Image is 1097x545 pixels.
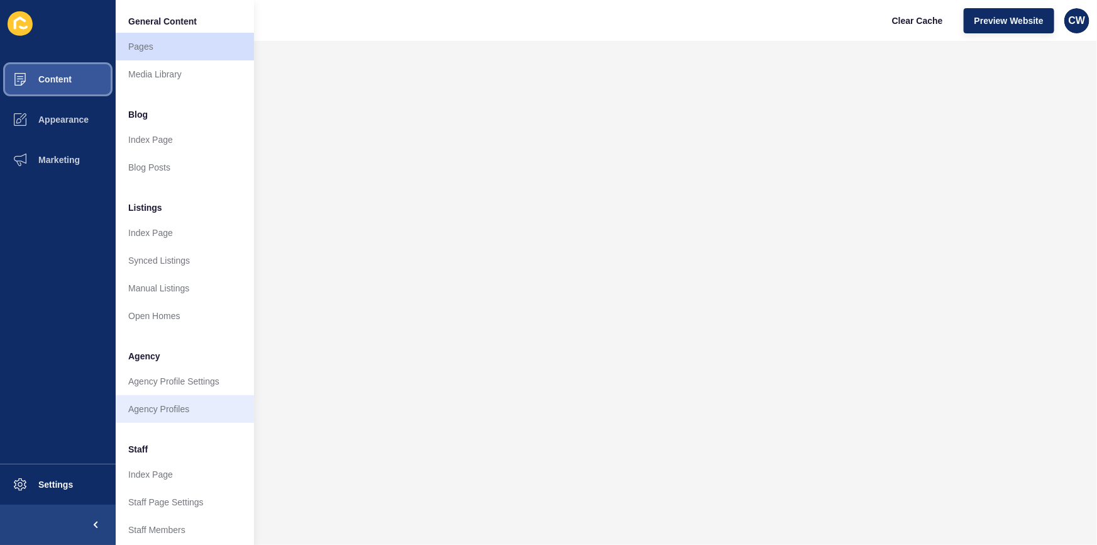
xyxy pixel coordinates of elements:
[128,108,148,121] span: Blog
[116,274,254,302] a: Manual Listings
[116,516,254,544] a: Staff Members
[116,395,254,423] a: Agency Profiles
[128,15,197,28] span: General Content
[128,350,160,362] span: Agency
[116,461,254,488] a: Index Page
[892,14,943,27] span: Clear Cache
[116,219,254,247] a: Index Page
[116,247,254,274] a: Synced Listings
[116,60,254,88] a: Media Library
[128,443,148,456] span: Staff
[116,368,254,395] a: Agency Profile Settings
[116,154,254,181] a: Blog Posts
[881,8,954,33] button: Clear Cache
[964,8,1054,33] button: Preview Website
[1069,14,1086,27] span: CW
[116,33,254,60] a: Pages
[974,14,1044,27] span: Preview Website
[128,201,162,214] span: Listings
[116,302,254,330] a: Open Homes
[116,126,254,154] a: Index Page
[116,488,254,516] a: Staff Page Settings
